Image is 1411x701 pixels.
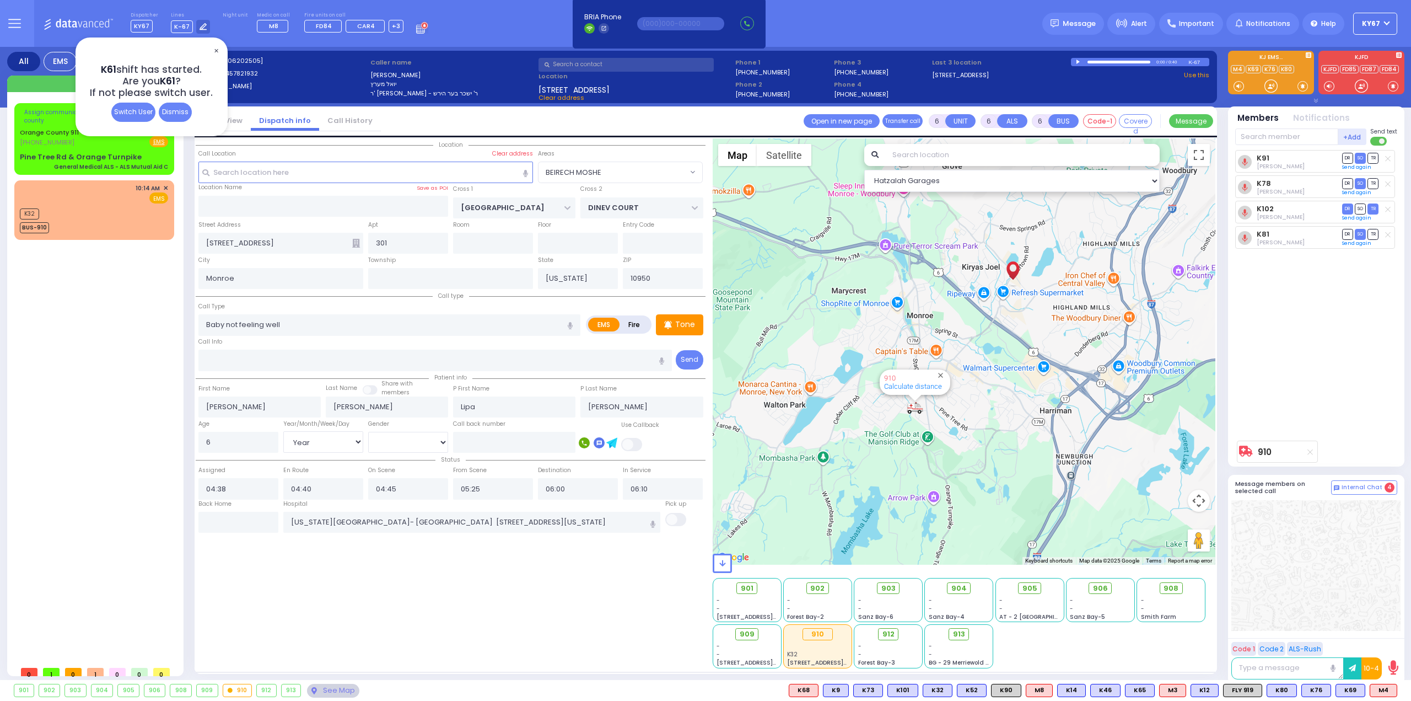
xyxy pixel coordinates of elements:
label: On Scene [368,466,395,475]
div: All [7,52,40,71]
span: DR [1342,153,1353,163]
label: Cross 2 [580,185,602,194]
a: Orange County 911 [20,128,79,137]
span: Patient info [429,373,472,382]
label: Destination [538,466,571,475]
a: KJFD [1321,65,1339,73]
label: Assigned [198,466,225,475]
label: State [538,256,553,265]
span: - [1141,604,1144,613]
a: K91 [1257,154,1269,162]
div: BLS [1125,684,1155,697]
span: BEIRECH MOSHE [538,162,703,183]
label: Floor [538,221,551,229]
span: K32 [20,208,39,220]
label: Location Name [198,183,242,192]
label: Township [368,256,396,265]
button: +Add [1338,129,1367,145]
label: Call Info [198,338,222,346]
span: 8457821932 [222,69,258,78]
span: - [717,642,720,650]
label: First Name [198,384,230,393]
span: 10:14 AM [136,184,160,192]
button: Show street map [718,144,757,166]
span: 0 [153,668,170,676]
img: Google [715,550,752,565]
span: ✕ [163,184,168,193]
label: Dispatcher [131,12,158,19]
label: Street Address [198,221,241,229]
span: Sanz Bay-4 [929,613,965,621]
div: ALS [1370,684,1397,697]
div: 0:00 [1156,56,1166,68]
div: 904 [91,684,113,697]
div: BLS [1191,684,1219,697]
label: Last Name [326,384,357,393]
a: [STREET_ADDRESS] [932,71,989,80]
button: Send [676,350,703,370]
div: K68 [789,684,818,697]
label: EMS [588,318,620,331]
a: K102 [1257,205,1274,213]
button: Show satellite imagery [757,144,811,166]
small: Share with [381,379,413,388]
span: 0 [21,668,37,676]
button: Code 2 [1258,642,1285,656]
span: BEIRECH MOSHE [546,167,601,178]
div: BLS [823,684,849,697]
span: 0 [131,668,148,676]
label: יואל מערץ [370,79,535,89]
span: Internal Chat [1342,484,1382,491]
button: Close [935,370,946,381]
label: Cross 1 [453,185,473,194]
span: [STREET_ADDRESS][PERSON_NAME] [717,659,821,667]
span: CAR4 [357,22,375,30]
div: 903 [65,684,86,697]
div: 901 [14,684,34,697]
label: Save as POI [417,184,448,192]
button: Code 1 [1231,642,1256,656]
label: Apt [368,221,378,229]
span: Alert [1131,19,1147,29]
div: 913 [282,684,301,697]
label: [PERSON_NAME] [370,71,535,80]
span: ✕ [212,45,220,57]
span: [PHONE_NUMBER] [20,138,74,147]
label: KJFD [1318,55,1404,62]
span: Sanz Bay-6 [858,613,893,621]
label: [PHONE_NUMBER] [834,90,888,98]
div: K12 [1191,684,1219,697]
label: Call Type [198,302,225,311]
div: BLS [1057,684,1086,697]
label: Entry Code [623,221,654,229]
a: K80 [1279,65,1294,73]
button: Transfer call [882,114,923,128]
span: - [929,642,932,650]
span: DR [1342,204,1353,214]
span: - [858,650,861,659]
button: KY67 [1353,13,1397,35]
div: K9 [823,684,849,697]
div: Year/Month/Week/Day [283,420,363,429]
span: - [717,650,720,659]
a: FD87 [1360,65,1378,73]
span: Smith Farm [1141,613,1176,621]
span: 0 [65,668,82,676]
span: 1 [87,668,104,676]
input: Search a contact [538,58,714,72]
span: Assign communicator with county [24,108,122,125]
div: ALS [1159,684,1186,697]
span: [STREET_ADDRESS] [538,84,610,93]
input: Search location here [198,162,534,183]
input: (000)000-00000 [637,17,724,30]
input: Search hospital [283,512,661,533]
div: K69 [1335,684,1365,697]
button: Toggle fullscreen view [1188,144,1210,166]
span: Call type [433,292,469,300]
img: message.svg [1051,19,1059,28]
div: BLS [887,684,918,697]
span: - [787,604,790,613]
span: Phone 1 [735,58,830,67]
span: K32 [787,650,798,659]
button: Covered [1119,114,1152,128]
